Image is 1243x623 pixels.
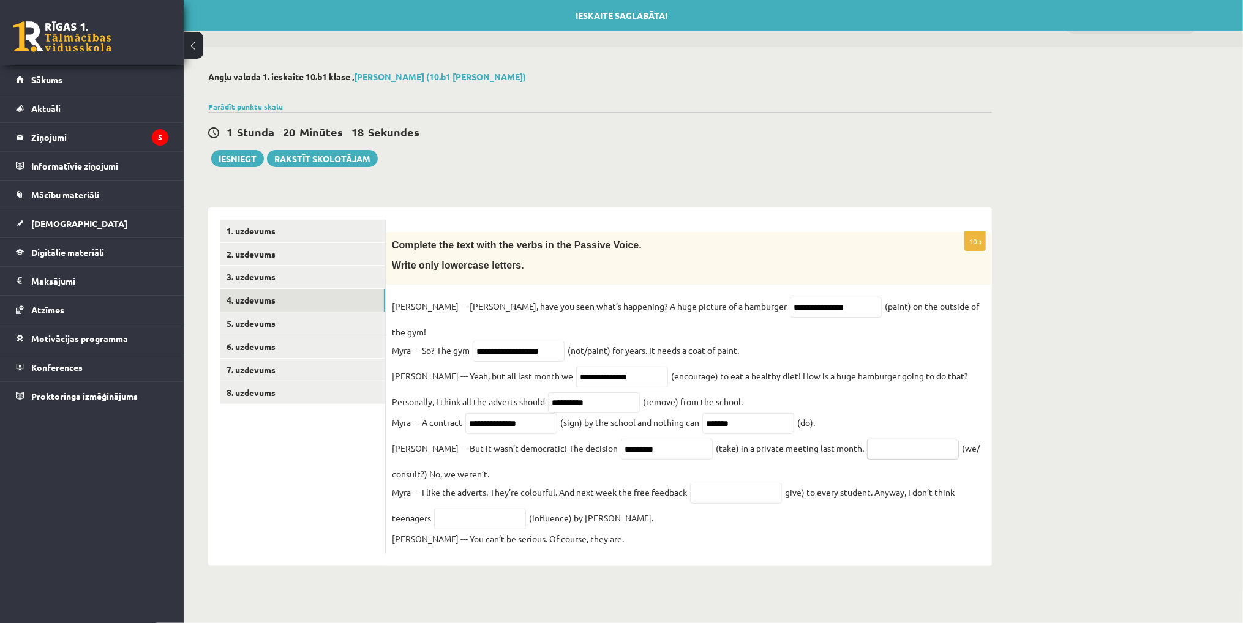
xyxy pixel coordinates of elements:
[220,312,385,335] a: 5. uzdevums
[31,123,168,151] legend: Ziņojumi
[31,390,138,401] span: Proktoringa izmēģinājums
[31,103,61,114] span: Aktuāli
[354,71,526,82] a: [PERSON_NAME] (10.b1 [PERSON_NAME])
[368,125,419,139] span: Sekundes
[220,266,385,288] a: 3. uzdevums
[392,483,687,501] p: Myra --- I like the adverts. They’re colourful. And next week the free feedback
[392,240,642,250] span: Complete the text with the verbs in the Passive Voice.
[227,125,233,139] span: 1
[392,413,462,431] p: Myra --- A contract
[31,74,62,85] span: Sākums
[237,125,274,139] span: Stunda
[267,150,378,167] a: Rakstīt skolotājam
[16,238,168,266] a: Digitālie materiāli
[31,304,64,315] span: Atzīmes
[208,72,992,82] h2: Angļu valoda 1. ieskaite 10.b1 klase ,
[283,125,295,139] span: 20
[220,220,385,242] a: 1. uzdevums
[31,267,168,295] legend: Maksājumi
[16,324,168,353] a: Motivācijas programma
[16,181,168,209] a: Mācību materiāli
[964,231,986,251] p: 10p
[31,152,168,180] legend: Informatīvie ziņojumi
[16,65,168,94] a: Sākums
[31,333,128,344] span: Motivācijas programma
[392,341,470,359] p: Myra --- So? The gym
[220,243,385,266] a: 2. uzdevums
[152,129,168,146] i: 5
[16,267,168,295] a: Maksājumi
[16,209,168,237] a: [DEMOGRAPHIC_DATA]
[220,381,385,404] a: 8. uzdevums
[13,21,111,52] a: Rīgas 1. Tālmācības vidusskola
[392,260,524,270] span: Write only lowercase letters.
[208,102,283,111] a: Parādīt punktu skalu
[351,125,364,139] span: 18
[211,150,264,167] button: Iesniegt
[392,367,573,385] p: [PERSON_NAME] --- Yeah, but all last month we
[220,289,385,311] a: 4. uzdevums
[16,94,168,122] a: Aktuāli
[299,125,343,139] span: Minūtes
[16,296,168,324] a: Atzīmes
[220,335,385,358] a: 6. uzdevums
[392,297,787,315] p: [PERSON_NAME] --- [PERSON_NAME], have you seen what’s happening? A huge picture of a hamburger
[392,297,986,548] fieldset: (paint) on the outside of the gym! (not/paint) for years. It needs a coat of paint. (encourage) t...
[16,382,168,410] a: Proktoringa izmēģinājums
[392,439,618,457] p: [PERSON_NAME] --- But it wasn’t democratic! The decision
[31,362,83,373] span: Konferences
[31,218,127,229] span: [DEMOGRAPHIC_DATA]
[16,152,168,180] a: Informatīvie ziņojumi
[16,353,168,381] a: Konferences
[31,247,104,258] span: Digitālie materiāli
[31,189,99,200] span: Mācību materiāli
[16,123,168,151] a: Ziņojumi5
[220,359,385,381] a: 7. uzdevums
